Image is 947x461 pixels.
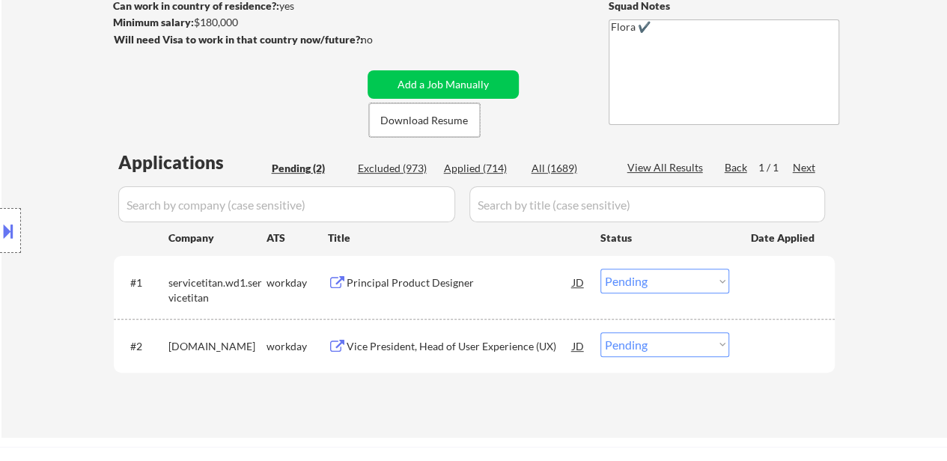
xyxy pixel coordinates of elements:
[113,16,194,28] strong: Minimum salary:
[267,339,328,354] div: workday
[444,161,519,176] div: Applied (714)
[347,339,573,354] div: Vice President, Head of User Experience (UX)
[328,230,586,245] div: Title
[758,160,793,175] div: 1 / 1
[368,70,519,99] button: Add a Job Manually
[113,15,362,30] div: $180,000
[267,230,328,245] div: ATS
[469,186,825,222] input: Search by title (case sensitive)
[793,160,817,175] div: Next
[369,103,480,137] button: Download Resume
[627,160,707,175] div: View All Results
[532,161,606,176] div: All (1689)
[751,230,817,245] div: Date Applied
[114,33,363,46] strong: Will need Visa to work in that country now/future?:
[600,224,729,251] div: Status
[347,275,573,290] div: Principal Product Designer
[272,161,347,176] div: Pending (2)
[571,269,586,296] div: JD
[571,332,586,359] div: JD
[358,161,433,176] div: Excluded (973)
[361,32,404,47] div: no
[725,160,749,175] div: Back
[118,186,455,222] input: Search by company (case sensitive)
[267,275,328,290] div: workday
